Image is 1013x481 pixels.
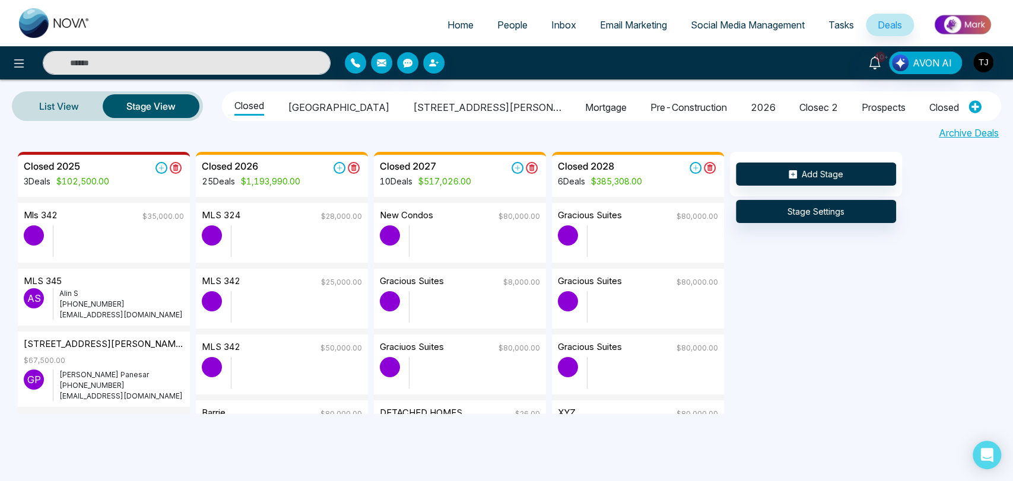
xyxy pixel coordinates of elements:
a: Archive Deals [939,126,999,140]
span: Inbox [551,19,576,31]
p: 25 Deals [202,175,300,187]
p: $26.00 [515,409,540,419]
a: Inbox [539,14,588,36]
p: $80,000.00 [677,409,718,419]
span: AVON AI [913,56,952,70]
span: Home [447,19,474,31]
a: People [485,14,539,36]
p: MLS 324 [202,209,240,225]
p: [EMAIL_ADDRESS][DOMAIN_NAME] [59,391,184,402]
p: mls 342 [24,209,58,225]
h5: Closed 2028 [558,161,614,172]
li: closec 2 [799,95,838,116]
p: A S [24,288,44,308]
p: MLS 345 [24,275,62,288]
span: Social Media Management [691,19,805,31]
p: [PHONE_NUMBER] [59,299,184,310]
p: 6 Deals [558,175,642,187]
p: $50,000.00 [320,343,362,353]
p: $8,000.00 [503,277,540,288]
p: Gracious suites [558,340,622,357]
p: Gracious suites [558,209,622,225]
p: MLS 342 [202,340,240,357]
div: Open Intercom Messenger [973,441,1001,469]
button: Stage View [103,94,199,118]
span: 10+ [875,52,885,62]
p: G P [24,369,44,390]
p: XYZ [558,406,576,423]
p: [EMAIL_ADDRESS][DOMAIN_NAME] [59,310,184,320]
button: AVON AI [889,52,962,74]
p: $67,500.00 [24,355,65,366]
li: pre-construction [650,95,727,116]
button: Stage Settings [736,200,896,223]
a: 10+ [860,52,889,72]
p: New Condos [380,209,433,225]
img: Market-place.gif [920,11,1006,38]
p: $80,000.00 [677,277,718,288]
img: Nova CRM Logo [19,8,90,38]
p: 3 Deals [24,175,109,187]
span: Tasks [828,19,854,31]
span: People [497,19,528,31]
p: Gracious suites [380,275,444,291]
li: Mortgage [585,95,627,116]
p: Barrie [202,406,226,423]
span: $385,308.00 [585,176,642,186]
p: Graciuos suites [380,340,444,357]
li: Closed [234,94,264,116]
p: [PERSON_NAME] Panesar [59,369,184,380]
button: Add Stage [736,163,896,186]
h5: Closed 2027 [380,161,436,172]
li: closed 3 [929,95,967,116]
p: MLS 342 [202,275,240,291]
img: User Avatar [973,52,993,72]
a: Tasks [817,14,866,36]
img: Lead Flow [892,55,909,71]
span: $1,193,990.00 [235,176,300,186]
span: $102,500.00 [50,176,109,186]
a: Social Media Management [679,14,817,36]
span: Email Marketing [600,19,667,31]
h5: Closed 2025 [24,161,80,172]
li: 2026 [751,95,776,116]
li: [STREET_ADDRESS][PERSON_NAME] [413,95,561,116]
a: Email Marketing [588,14,679,36]
p: $80,000.00 [498,211,540,222]
a: Home [436,14,485,36]
p: [STREET_ADDRESS][PERSON_NAME] [24,337,184,351]
p: 10 Deals [380,175,471,187]
li: Prospects [862,95,906,116]
p: $80,000.00 [677,343,718,353]
li: [GEOGRAPHIC_DATA] [288,95,389,116]
h5: Closed 2026 [202,161,258,172]
span: $517,026.00 [412,176,471,186]
span: Deals [878,19,902,31]
p: $35,000.00 [142,211,184,222]
p: Alin S [59,288,184,299]
p: DETACHED HOMES [380,406,462,423]
p: $80,000.00 [498,343,540,353]
p: $28,000.00 [321,211,362,222]
a: List View [15,92,103,120]
p: $80,000.00 [320,409,362,419]
p: Gracious suites [558,275,622,291]
a: Deals [866,14,914,36]
p: $25,000.00 [321,277,362,288]
p: [PHONE_NUMBER] [59,380,184,391]
p: $80,000.00 [677,211,718,222]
